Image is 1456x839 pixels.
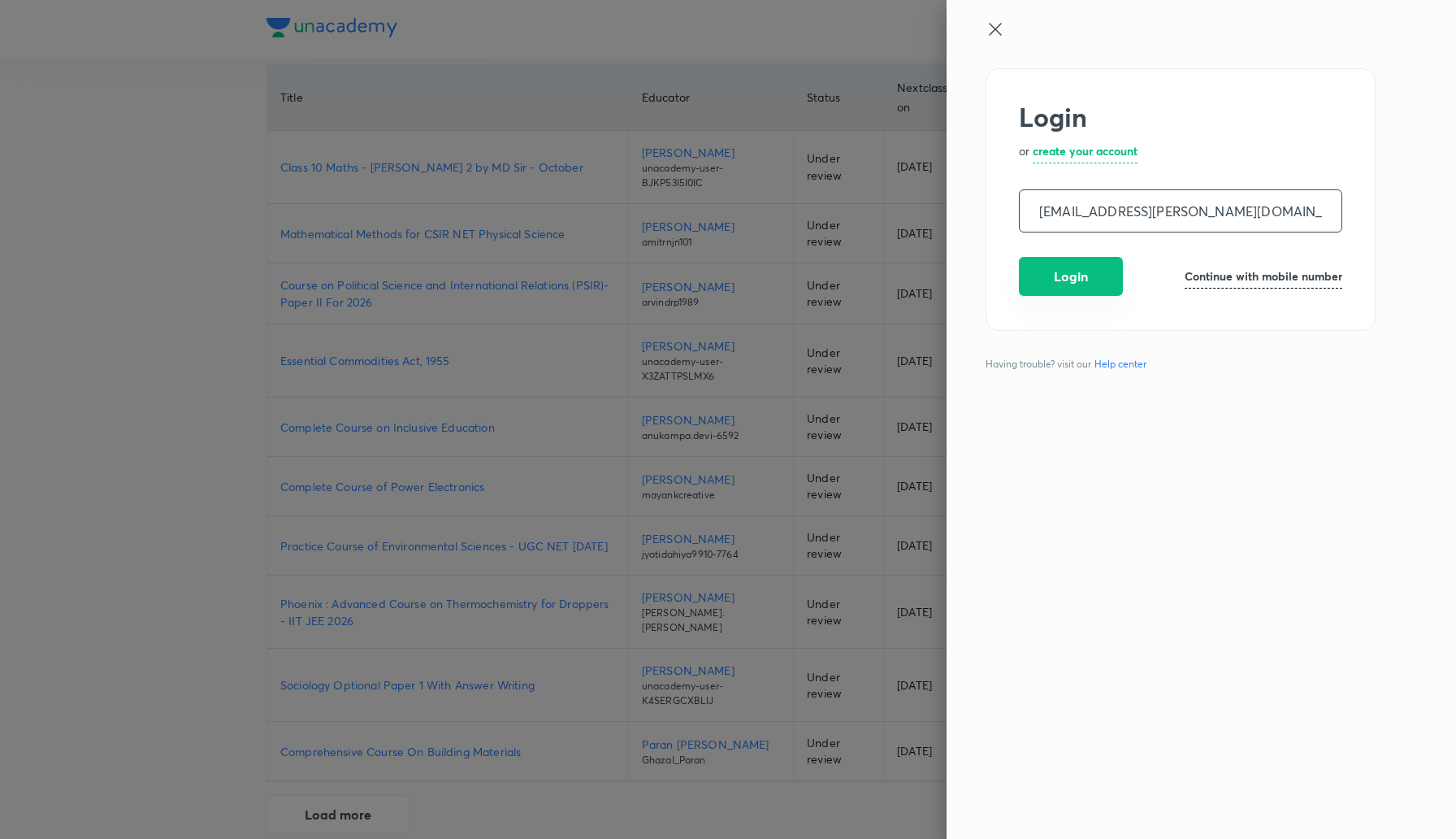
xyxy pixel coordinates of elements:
h2: Login [1019,102,1342,133]
a: create your account [1033,142,1137,163]
a: Continue with mobile number [1185,267,1342,289]
p: or [1019,142,1029,163]
span: Having trouble? visit our [986,357,1153,372]
a: Help center [1091,357,1150,372]
h6: create your account [1033,142,1137,159]
h6: Continue with mobile number [1185,267,1342,285]
button: Login [1019,257,1123,296]
input: Email address [1020,190,1341,232]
